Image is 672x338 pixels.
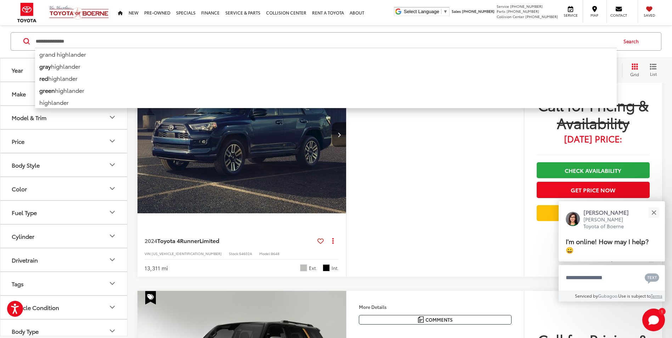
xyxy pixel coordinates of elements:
[537,162,650,178] a: Check Availability
[35,72,617,84] li: highlander
[645,272,659,284] svg: Text
[610,13,627,18] span: Contact
[462,9,495,14] span: [PHONE_NUMBER]
[583,216,636,230] p: [PERSON_NAME] Toyota of Boerne
[35,60,617,72] li: highlander
[108,327,117,336] div: Body Type
[49,5,109,20] img: Vic Vaughan Toyota of Boerne
[452,9,461,14] span: Sales
[525,14,558,19] span: [PHONE_NUMBER]
[642,309,665,331] button: Toggle Chat Window
[537,205,650,221] a: Value Your Trade
[145,264,168,272] div: 13,311 mi
[332,238,334,243] span: dropdown dots
[12,257,38,263] div: Drivetrain
[510,4,543,9] span: [PHONE_NUMBER]
[239,251,252,256] span: 54602A
[537,182,650,198] button: Get Price Now
[0,248,128,271] button: DrivetrainDrivetrain
[537,135,650,142] span: [DATE] Price:
[12,114,46,121] div: Model & Trim
[0,106,128,129] button: Model & TrimModel & Trim
[559,201,665,302] div: Close[PERSON_NAME][PERSON_NAME] Toyota of BoerneI'm online! How may I help? 😀Type your messageCha...
[152,251,222,256] span: [US_VEHICLE_IDENTIFICATION_NUMBER]
[630,71,639,77] span: Grid
[39,62,51,70] b: gray
[12,209,37,216] div: Fuel Type
[12,138,24,145] div: Price
[108,113,117,122] div: Model & Trim
[618,293,651,299] span: Use is subject to
[507,9,539,14] span: [PHONE_NUMBER]
[108,232,117,241] div: Cylinder
[332,265,339,271] span: Int.
[327,235,339,247] button: Actions
[359,304,512,309] h4: More Details
[12,162,40,168] div: Body Style
[537,96,650,131] span: Call for Pricing & Availability
[497,14,524,19] span: Collision Center
[108,256,117,264] div: Drivetrain
[644,63,662,77] button: List View
[0,130,128,153] button: PricePrice
[137,56,347,213] a: 2024 Toyota 4Runner Limited2024 Toyota 4Runner Limited2024 Toyota 4Runner Limited2024 Toyota 4Run...
[497,9,506,14] span: Parts
[642,309,665,331] svg: Start Chat
[0,153,128,176] button: Body StyleBody Style
[35,48,617,60] li: grand highlander
[39,86,55,94] b: green
[35,33,617,50] input: Search by Make, Model, or Keyword
[661,310,663,313] span: 1
[12,67,23,73] div: Year
[617,33,649,50] button: Search
[332,122,346,147] button: Next image
[39,74,48,82] b: red
[12,185,27,192] div: Color
[137,56,347,214] img: 2024 Toyota 4Runner Limited
[12,304,59,311] div: Vehicle Condition
[583,208,636,216] p: [PERSON_NAME]
[0,201,128,224] button: Fuel TypeFuel Type
[566,236,649,254] span: I'm online! How may I help? 😀
[587,13,602,18] span: Map
[559,265,665,291] textarea: Type your message
[598,293,618,299] a: Gubagoo.
[0,296,128,319] button: Vehicle ConditionVehicle Condition
[622,63,644,77] button: Grid View
[651,293,662,299] a: Terms
[271,251,279,256] span: 8648
[145,236,157,244] span: 2024
[642,13,657,18] span: Saved
[0,177,128,200] button: ColorColor
[108,161,117,169] div: Body Style
[418,316,424,322] img: Comments
[300,264,307,271] span: Classic Silver Metallic
[157,236,199,244] span: Toyota 4Runner
[359,315,512,325] button: Comments
[497,4,509,9] span: Service
[643,270,661,286] button: Chat with SMS
[443,9,448,14] span: ▼
[323,264,330,271] span: Graphite
[0,272,128,295] button: TagsTags
[309,265,317,271] span: Ext.
[404,9,448,14] a: Select Language​
[646,205,661,220] button: Close
[563,13,578,18] span: Service
[404,9,439,14] span: Select Language
[12,90,26,97] div: Make
[12,328,39,334] div: Body Type
[0,82,128,105] button: MakeMake
[145,237,315,244] a: 2024Toyota 4RunnerLimited
[145,251,152,256] span: VIN:
[137,56,347,213] div: 2024 Toyota 4Runner Limited 0
[199,236,219,244] span: Limited
[145,291,156,304] span: Special
[425,316,453,323] span: Comments
[35,84,617,96] li: highlander
[108,303,117,312] div: Vehicle Condition
[12,233,34,240] div: Cylinder
[259,251,271,256] span: Model:
[0,225,128,248] button: CylinderCylinder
